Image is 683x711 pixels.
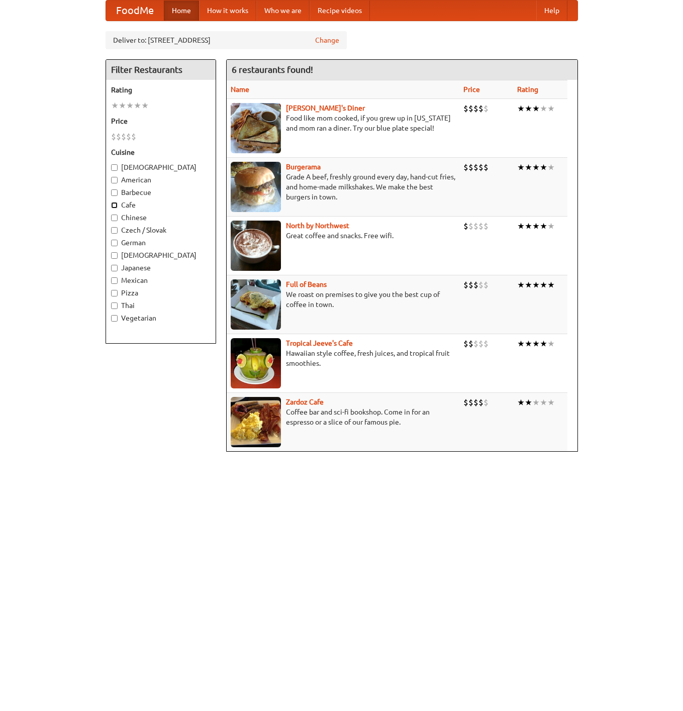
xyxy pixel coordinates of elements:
[468,338,473,349] li: $
[532,338,540,349] li: ★
[231,85,249,93] a: Name
[111,213,211,223] label: Chinese
[525,103,532,114] li: ★
[478,221,483,232] li: $
[231,103,281,153] img: sallys.jpg
[468,279,473,290] li: $
[232,65,313,74] ng-pluralize: 6 restaurants found!
[463,221,468,232] li: $
[463,279,468,290] li: $
[231,231,455,241] p: Great coffee and snacks. Free wifi.
[116,131,121,142] li: $
[111,187,211,197] label: Barbecue
[517,85,538,93] a: Rating
[547,279,555,290] li: ★
[468,221,473,232] li: $
[468,162,473,173] li: $
[111,225,211,235] label: Czech / Slovak
[525,162,532,173] li: ★
[547,221,555,232] li: ★
[111,240,118,246] input: German
[532,221,540,232] li: ★
[231,338,281,388] img: jeeves.jpg
[286,163,321,171] a: Burgerama
[286,398,324,406] a: Zardoz Cafe
[111,315,118,322] input: Vegetarian
[111,302,118,309] input: Thai
[111,265,118,271] input: Japanese
[111,277,118,284] input: Mexican
[478,162,483,173] li: $
[164,1,199,21] a: Home
[547,338,555,349] li: ★
[256,1,310,21] a: Who we are
[126,131,131,142] li: $
[121,131,126,142] li: $
[315,35,339,45] a: Change
[111,313,211,323] label: Vegetarian
[473,338,478,349] li: $
[111,215,118,221] input: Chinese
[547,397,555,408] li: ★
[310,1,370,21] a: Recipe videos
[463,162,468,173] li: $
[540,279,547,290] li: ★
[111,300,211,311] label: Thai
[111,131,116,142] li: $
[547,103,555,114] li: ★
[525,221,532,232] li: ★
[119,100,126,111] li: ★
[106,1,164,21] a: FoodMe
[231,348,455,368] p: Hawaiian style coffee, fresh juices, and tropical fruit smoothies.
[231,279,281,330] img: beans.jpg
[111,290,118,296] input: Pizza
[525,279,532,290] li: ★
[483,338,489,349] li: $
[134,100,141,111] li: ★
[532,162,540,173] li: ★
[231,113,455,133] p: Food like mom cooked, if you grew up in [US_STATE] and mom ran a diner. Try our blue plate special!
[111,175,211,185] label: American
[473,397,478,408] li: $
[478,338,483,349] li: $
[517,338,525,349] li: ★
[540,397,547,408] li: ★
[106,60,216,80] h4: Filter Restaurants
[231,172,455,202] p: Grade A beef, freshly ground every day, hand-cut fries, and home-made milkshakes. We make the bes...
[111,202,118,209] input: Cafe
[478,397,483,408] li: $
[286,104,365,112] a: [PERSON_NAME]'s Diner
[286,339,353,347] a: Tropical Jeeve's Cafe
[517,397,525,408] li: ★
[131,131,136,142] li: $
[540,103,547,114] li: ★
[473,103,478,114] li: $
[111,238,211,248] label: German
[468,397,473,408] li: $
[463,397,468,408] li: $
[199,1,256,21] a: How it works
[536,1,567,21] a: Help
[111,164,118,171] input: [DEMOGRAPHIC_DATA]
[532,279,540,290] li: ★
[111,177,118,183] input: American
[463,103,468,114] li: $
[532,397,540,408] li: ★
[111,263,211,273] label: Japanese
[231,221,281,271] img: north.jpg
[517,162,525,173] li: ★
[126,100,134,111] li: ★
[483,103,489,114] li: $
[540,338,547,349] li: ★
[540,162,547,173] li: ★
[547,162,555,173] li: ★
[483,397,489,408] li: $
[106,31,347,49] div: Deliver to: [STREET_ADDRESS]
[473,279,478,290] li: $
[517,221,525,232] li: ★
[473,221,478,232] li: $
